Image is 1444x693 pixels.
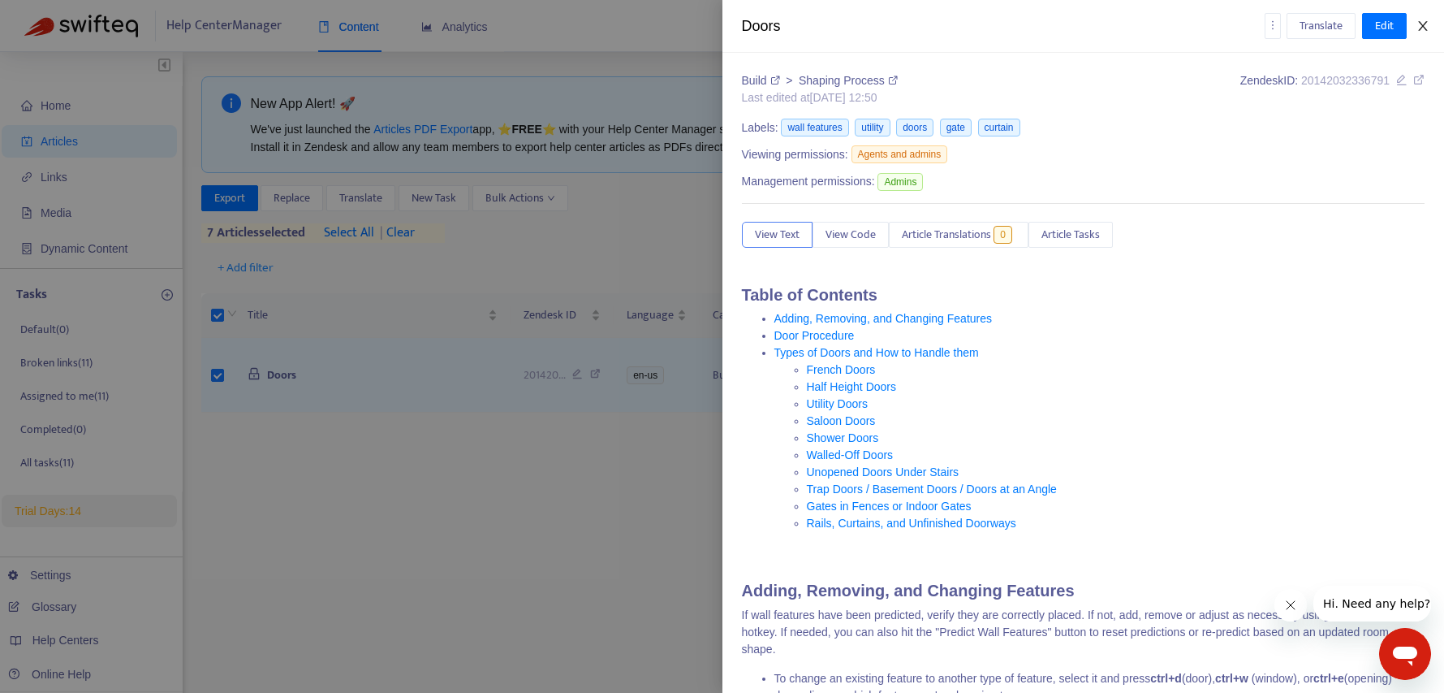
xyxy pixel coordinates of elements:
span: View Text [755,226,800,244]
strong: Table of Contents [742,286,877,304]
a: Gates in Fences or Indoor Gates [807,500,972,513]
a: Half Height Doors [807,380,897,393]
button: Edit [1362,13,1407,39]
iframe: Button to launch messaging window [1379,628,1431,680]
p: If wall features have been predicted, verify they are correctly placed. If not, add, remove or ad... [742,607,1425,658]
span: wall features [781,119,848,136]
div: > [742,72,898,89]
a: Door Procedure [774,329,855,342]
button: Close [1412,19,1434,34]
button: View Text [742,222,813,248]
span: 0 [994,226,1012,244]
strong: ctrl+e [1313,672,1344,685]
a: Trap Doors / Basement Doors / Doors at an Angle [807,483,1057,496]
strong: ctrl+d [1150,672,1182,685]
a: Walled-Off Doors [807,448,894,461]
button: View Code [813,222,889,248]
a: Shaping Process [799,74,898,87]
span: View Code [825,226,876,244]
span: Management permissions: [742,173,875,190]
a: French Doors [807,363,876,376]
span: Edit [1375,17,1394,35]
a: Rails, Curtains, and Unfinished Doorways [807,517,1016,530]
span: curtain [978,119,1020,136]
span: utility [855,119,890,136]
span: doors [896,119,933,136]
a: Unopened Doors Under Stairs [807,466,959,479]
span: more [1267,19,1278,31]
a: Build [742,74,783,87]
span: Admins [877,173,923,191]
span: close [1416,19,1429,32]
a: Types of Doors and How to Handle them [774,346,979,359]
strong: ctrl+w [1215,672,1252,685]
span: Translate [1300,17,1343,35]
span: Article Tasks [1041,226,1100,244]
div: Zendesk ID: [1240,72,1425,106]
span: Article Translations [902,226,991,244]
button: Article Tasks [1028,222,1113,248]
div: Doors [742,15,1265,37]
span: Labels: [742,119,778,136]
button: Translate [1287,13,1356,39]
a: Saloon Doors [807,414,876,427]
span: Agents and admins [851,145,948,163]
span: Viewing permissions: [742,146,848,163]
strong: Adding, Removing, and Changing Features [742,582,1075,600]
iframe: Close message [1274,589,1307,622]
iframe: Message from company [1313,586,1431,622]
span: 20142032336791 [1301,74,1390,87]
span: gate [940,119,972,136]
a: Adding, Removing, and Changing Features [774,312,993,325]
div: Last edited at [DATE] 12:50 [742,89,898,106]
button: more [1265,13,1281,39]
a: Shower Doors [807,431,879,444]
a: Utility Doors [807,397,868,410]
button: Article Translations0 [889,222,1028,248]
